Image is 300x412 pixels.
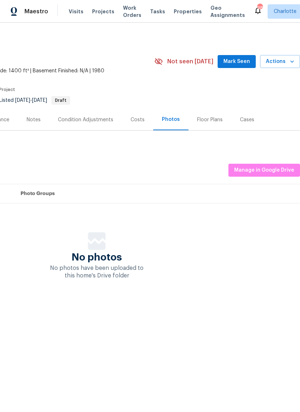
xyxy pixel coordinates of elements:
[234,166,294,175] span: Manage in Google Drive
[15,98,30,103] span: [DATE]
[15,184,300,203] th: Photo Groups
[257,4,262,12] div: 98
[131,116,145,123] div: Costs
[72,254,122,261] span: No photos
[27,116,41,123] div: Notes
[58,116,113,123] div: Condition Adjustments
[50,265,144,279] span: No photos have been uploaded to this home's Drive folder
[24,8,48,15] span: Maestro
[223,57,250,66] span: Mark Seen
[266,57,294,66] span: Actions
[218,55,256,68] button: Mark Seen
[52,98,69,103] span: Draft
[162,116,180,123] div: Photos
[167,58,213,65] span: Not seen [DATE]
[174,8,202,15] span: Properties
[274,8,296,15] span: Charlotte
[210,4,245,19] span: Geo Assignments
[69,8,83,15] span: Visits
[228,164,300,177] button: Manage in Google Drive
[260,55,300,68] button: Actions
[32,98,47,103] span: [DATE]
[92,8,114,15] span: Projects
[123,4,141,19] span: Work Orders
[197,116,223,123] div: Floor Plans
[150,9,165,14] span: Tasks
[240,116,254,123] div: Cases
[15,98,47,103] span: -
